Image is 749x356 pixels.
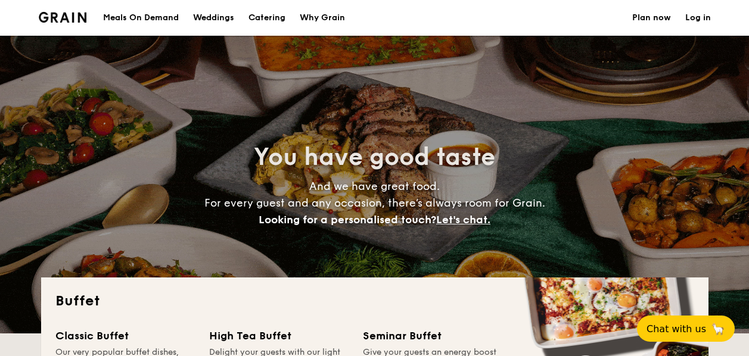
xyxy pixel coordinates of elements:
h2: Buffet [55,292,694,311]
div: Seminar Buffet [363,327,502,344]
span: And we have great food. For every guest and any occasion, there’s always room for Grain. [204,180,545,226]
button: Chat with us🦙 [637,316,735,342]
span: 🦙 [711,322,725,336]
a: Logotype [39,12,87,23]
span: Let's chat. [436,213,490,226]
span: Chat with us [647,323,706,335]
div: Classic Buffet [55,327,195,344]
span: You have good taste [254,143,495,171]
div: High Tea Buffet [209,327,349,344]
img: Grain [39,12,87,23]
span: Looking for a personalised touch? [259,213,436,226]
